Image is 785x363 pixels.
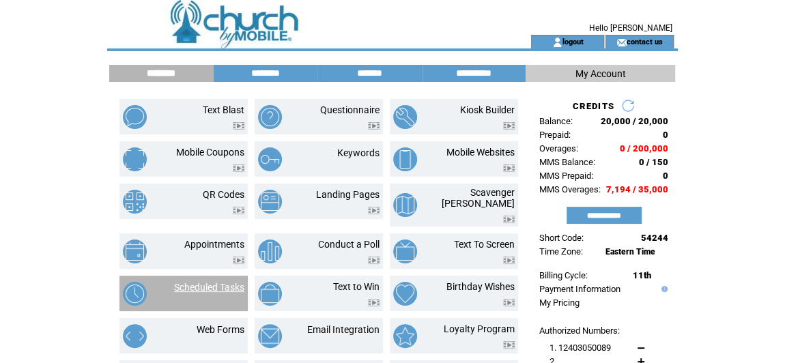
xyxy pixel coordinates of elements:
[316,189,380,200] a: Landing Pages
[393,105,417,129] img: kiosk-builder.png
[123,324,147,348] img: web-forms.png
[258,105,282,129] img: questionnaire.png
[539,171,593,181] span: MMS Prepaid:
[258,190,282,214] img: landing-pages.png
[123,147,147,171] img: mobile-coupons.png
[573,101,614,111] span: CREDITS
[616,37,627,48] img: contact_us_icon.gif
[503,257,515,264] img: video.png
[539,184,601,194] span: MMS Overages:
[639,157,668,167] span: 0 / 150
[589,23,672,33] span: Hello [PERSON_NAME]
[460,104,515,115] a: Kiosk Builder
[368,122,380,130] img: video.png
[123,190,147,214] img: qr-codes.png
[539,116,573,126] span: Balance:
[454,239,515,250] a: Text To Screen
[446,281,515,292] a: Birthday Wishes
[123,282,147,306] img: scheduled-tasks.png
[539,233,584,243] span: Short Code:
[539,143,578,154] span: Overages:
[258,324,282,348] img: email-integration.png
[176,147,244,158] a: Mobile Coupons
[552,37,562,48] img: account_icon.gif
[549,343,611,353] span: 1. 12403050089
[393,193,417,217] img: scavenger-hunt.png
[575,68,626,79] span: My Account
[503,299,515,306] img: video.png
[393,147,417,171] img: mobile-websites.png
[203,104,244,115] a: Text Blast
[203,189,244,200] a: QR Codes
[174,282,244,293] a: Scheduled Tasks
[233,164,244,172] img: video.png
[539,270,588,280] span: Billing Cycle:
[606,184,668,194] span: 7,194 / 35,000
[368,299,380,306] img: video.png
[663,171,668,181] span: 0
[539,325,620,336] span: Authorized Numbers:
[539,284,620,294] a: Payment Information
[123,105,147,129] img: text-blast.png
[393,324,417,348] img: loyalty-program.png
[442,187,515,209] a: Scavenger [PERSON_NAME]
[233,207,244,214] img: video.png
[393,282,417,306] img: birthday-wishes.png
[620,143,668,154] span: 0 / 200,000
[503,122,515,130] img: video.png
[444,323,515,334] a: Loyalty Program
[197,324,244,335] a: Web Forms
[333,281,380,292] a: Text to Win
[562,37,584,46] a: logout
[307,324,380,335] a: Email Integration
[446,147,515,158] a: Mobile Websites
[258,239,282,263] img: conduct-a-poll.png
[258,282,282,306] img: text-to-win.png
[601,116,668,126] span: 20,000 / 20,000
[503,216,515,223] img: video.png
[663,130,668,140] span: 0
[633,270,651,280] span: 11th
[233,122,244,130] img: video.png
[393,239,417,263] img: text-to-screen.png
[320,104,380,115] a: Questionnaire
[503,164,515,172] img: video.png
[627,37,663,46] a: contact us
[605,247,655,257] span: Eastern Time
[641,233,668,243] span: 54244
[368,257,380,264] img: video.png
[233,257,244,264] img: video.png
[658,286,668,292] img: help.gif
[368,207,380,214] img: video.png
[258,147,282,171] img: keywords.png
[318,239,380,250] a: Conduct a Poll
[539,246,583,257] span: Time Zone:
[539,130,571,140] span: Prepaid:
[539,157,595,167] span: MMS Balance:
[123,239,147,263] img: appointments.png
[503,341,515,349] img: video.png
[184,239,244,250] a: Appointments
[539,297,580,308] a: My Pricing
[337,147,380,158] a: Keywords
